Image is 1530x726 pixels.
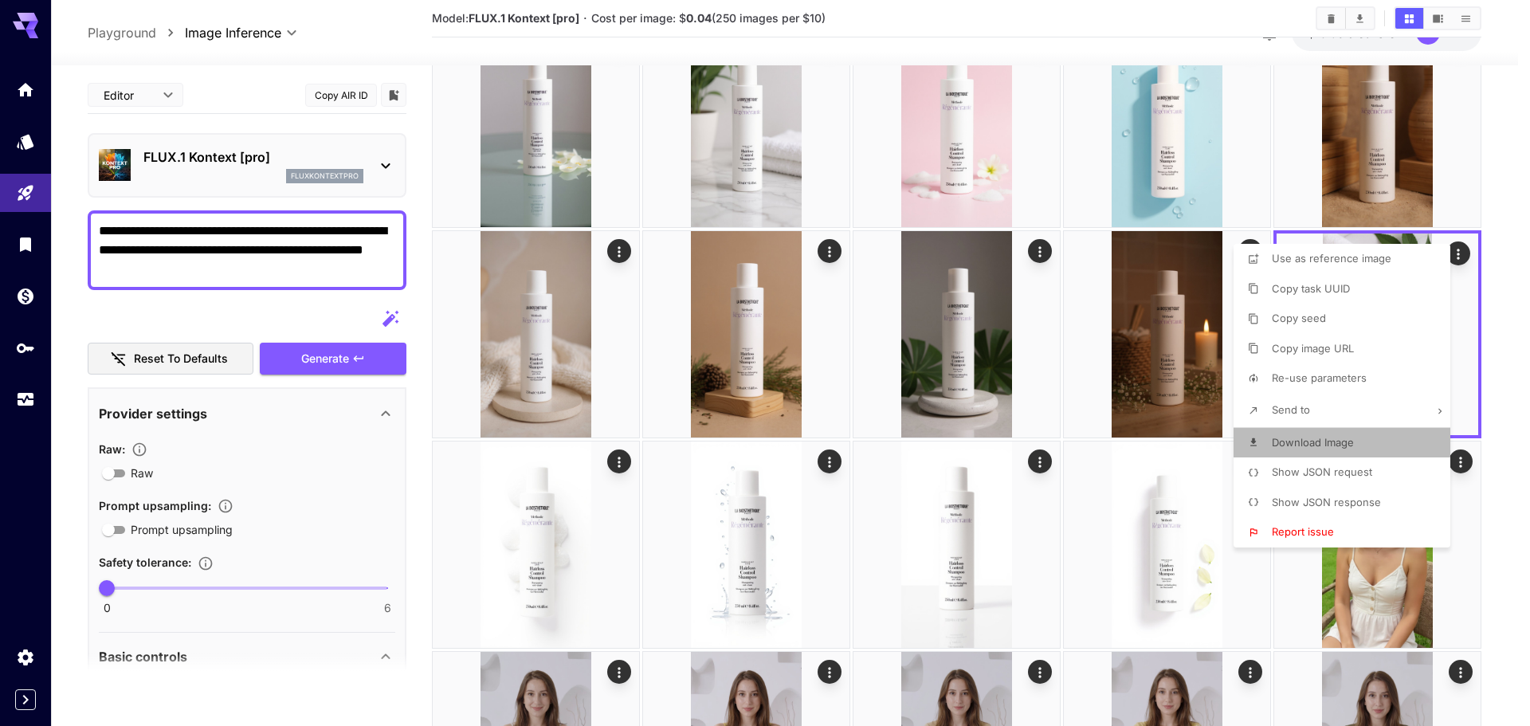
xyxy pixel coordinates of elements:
span: Copy image URL [1272,342,1354,355]
span: Copy task UUID [1272,282,1350,295]
span: Report issue [1272,525,1334,538]
span: Show JSON response [1272,496,1381,508]
span: Use as reference image [1272,252,1391,265]
span: Send to [1272,403,1310,416]
span: Copy seed [1272,312,1326,324]
span: Re-use parameters [1272,371,1367,384]
span: Show JSON request [1272,465,1372,478]
span: Download Image [1272,436,1354,449]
